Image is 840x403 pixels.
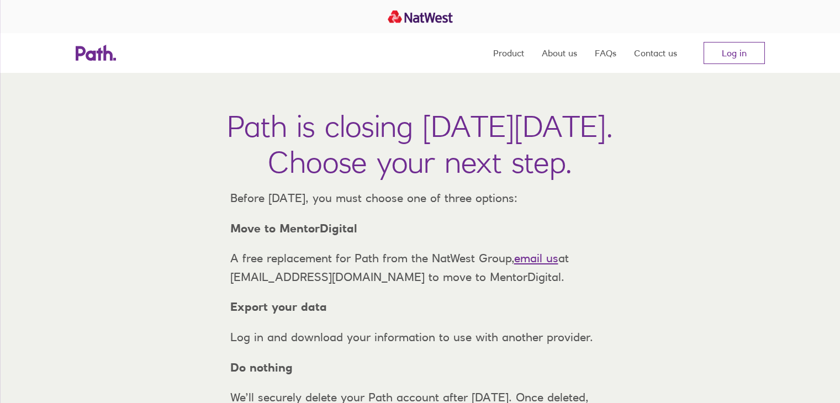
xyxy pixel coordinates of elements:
[704,42,765,64] a: Log in
[230,360,293,374] strong: Do nothing
[221,189,619,208] p: Before [DATE], you must choose one of three options:
[230,300,327,314] strong: Export your data
[514,251,558,265] a: email us
[227,108,613,180] h1: Path is closing [DATE][DATE]. Choose your next step.
[221,328,619,347] p: Log in and download your information to use with another provider.
[595,33,616,73] a: FAQs
[542,33,577,73] a: About us
[221,249,619,286] p: A free replacement for Path from the NatWest Group, at [EMAIL_ADDRESS][DOMAIN_NAME] to move to Me...
[493,33,524,73] a: Product
[634,33,677,73] a: Contact us
[230,221,357,235] strong: Move to MentorDigital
